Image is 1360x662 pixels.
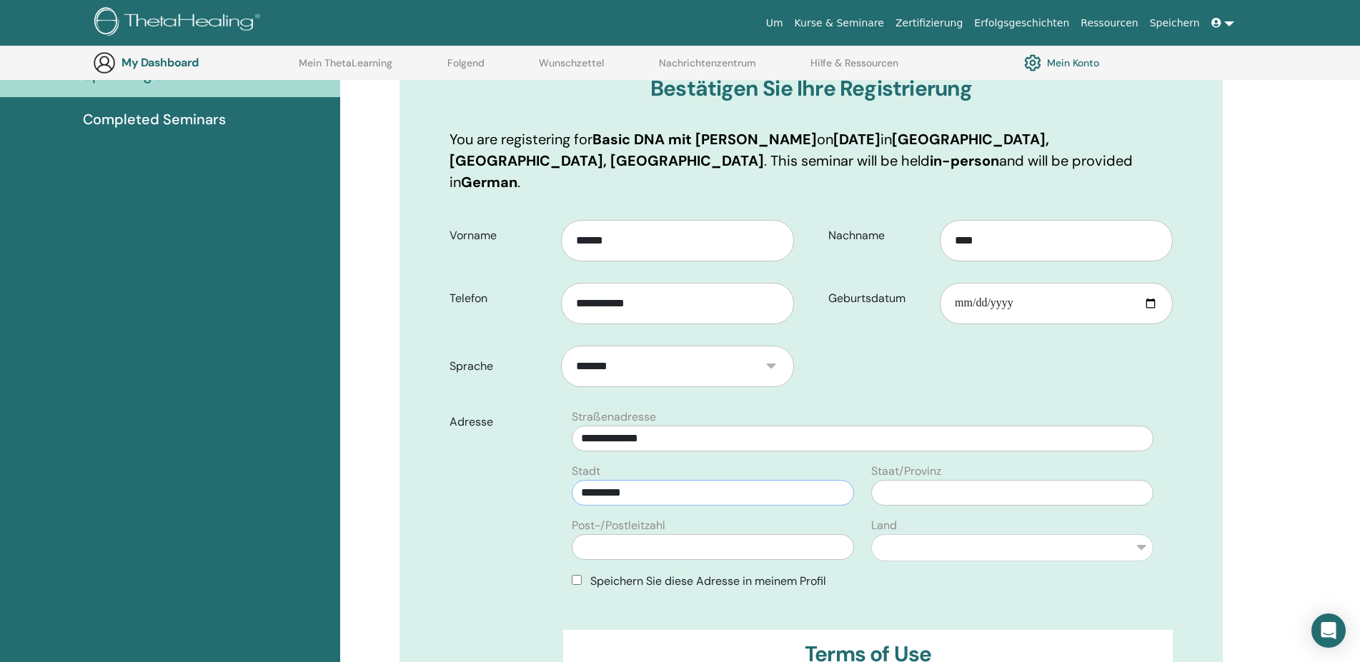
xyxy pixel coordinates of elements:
a: Mein ThetaLearning [299,57,392,80]
a: Folgend [447,57,485,80]
span: Speichern Sie diese Adresse in meinem Profil [590,573,826,588]
a: Zertifizierung [890,10,968,36]
label: Geburtsdatum [818,285,940,312]
a: Mein Konto [1024,51,1099,75]
a: Kurse & Seminare [789,10,890,36]
a: Wunschzettel [539,57,604,80]
a: Speichern [1144,10,1206,36]
label: Vorname [439,222,561,249]
label: Straßenadresse [572,408,656,426]
img: generic-user-icon.jpg [93,51,116,74]
b: [DATE] [833,130,880,149]
b: German [461,173,517,191]
a: Hilfe & Ressourcen [810,57,898,80]
label: Telefon [439,285,561,312]
a: Ressourcen [1075,10,1143,36]
h3: My Dashboard [121,56,264,69]
a: Erfolgsgeschichten [968,10,1075,36]
h3: Bestätigen Sie Ihre Registrierung [450,76,1173,101]
a: Nachrichtenzentrum [659,57,756,80]
label: Sprache [439,353,561,380]
label: Stadt [572,463,600,480]
a: Um [760,10,789,36]
label: Staat/Provinz [871,463,941,480]
label: Adresse [439,408,563,436]
span: Completed Seminars [83,109,226,130]
p: You are registering for on in . This seminar will be held and will be provided in . [450,129,1173,193]
label: Post-/Postleitzahl [572,517,665,534]
div: Open Intercom Messenger [1311,613,1346,648]
label: Land [871,517,897,534]
b: Basic DNA mit [PERSON_NAME] [592,130,817,149]
img: cog.svg [1024,51,1041,75]
label: Nachname [818,222,940,249]
b: [GEOGRAPHIC_DATA], [GEOGRAPHIC_DATA], [GEOGRAPHIC_DATA] [450,130,1049,170]
img: logo.png [94,7,265,39]
b: in-person [930,151,999,170]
